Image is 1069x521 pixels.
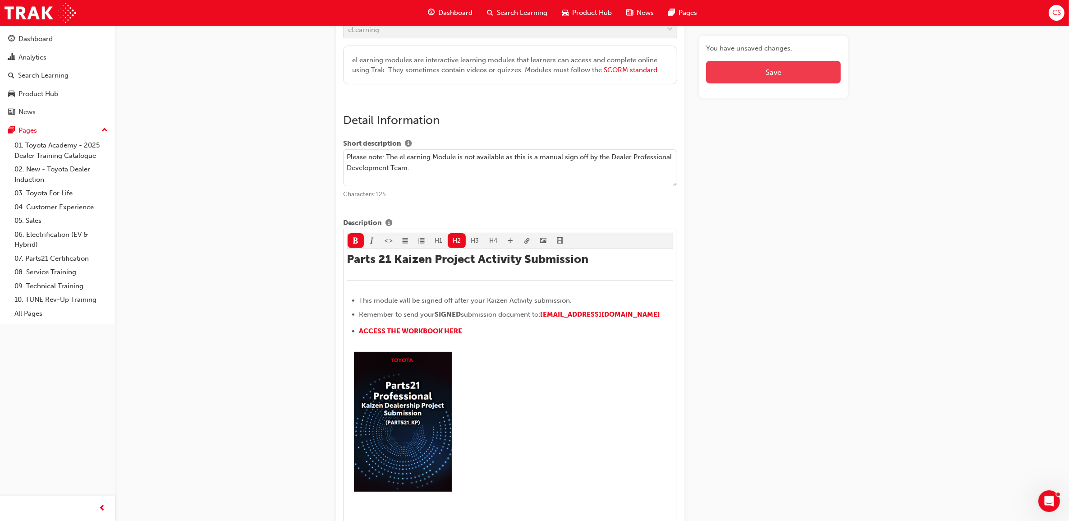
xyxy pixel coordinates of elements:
[405,140,412,148] span: info-icon
[359,310,435,318] span: Remember to send your
[524,238,530,245] span: link-icon
[4,67,111,84] a: Search Learning
[484,233,503,248] button: H4
[347,252,589,266] span: Parts 21 Kaizen Project Activity Submission
[435,310,461,318] span: SIGNED
[11,200,111,214] a: 04. Customer Experience
[18,125,37,136] div: Pages
[348,233,364,248] button: format_bold-icon
[552,233,569,248] button: video-icon
[369,238,375,245] span: format_italic-icon
[1049,5,1064,21] button: CS
[487,7,493,18] span: search-icon
[706,43,841,54] span: You have unsaved changes.
[497,8,547,18] span: Search Learning
[401,138,415,150] button: Show info
[11,265,111,279] a: 08. Service Training
[540,238,546,245] span: image-icon
[661,4,704,22] a: pages-iconPages
[385,220,392,228] span: info-icon
[519,233,536,248] button: link-icon
[428,7,435,18] span: guage-icon
[18,34,53,44] div: Dashboard
[385,238,392,245] span: format_monospace-icon
[343,218,382,229] span: Description
[1052,8,1061,18] span: CS
[4,29,111,122] button: DashboardAnalyticsSearch LearningProduct HubNews
[448,233,466,248] button: H2
[706,61,841,83] button: Save
[4,104,111,120] a: News
[418,238,425,245] span: format_ol-icon
[8,108,15,116] span: news-icon
[604,66,658,74] a: SCORM standard
[430,233,448,248] button: H1
[502,233,519,248] button: divider-icon
[343,190,386,198] span: Characters: 125
[382,218,396,229] button: Show info
[507,238,514,245] span: divider-icon
[99,503,106,514] span: prev-icon
[466,233,484,248] button: H3
[364,233,381,248] button: format_italic-icon
[18,52,46,63] div: Analytics
[421,4,480,22] a: guage-iconDashboard
[11,228,111,252] a: 06. Electrification (EV & Hybrid)
[637,8,654,18] span: News
[8,90,15,98] span: car-icon
[619,4,661,22] a: news-iconNews
[11,138,111,162] a: 01. Toyota Academy - 2025 Dealer Training Catalogue
[343,113,677,128] h2: Detail Information
[359,327,463,335] a: ACCESS THE WORKBOOK HERE
[8,127,15,135] span: pages-icon
[11,293,111,307] a: 10. TUNE Rev-Up Training
[541,310,661,318] a: [EMAIL_ADDRESS][DOMAIN_NAME]
[11,214,111,228] a: 05. Sales
[353,55,668,75] div: .
[353,56,658,74] span: eLearning modules are interactive learning modules that learners can access and complete online u...
[4,86,111,102] a: Product Hub
[343,149,677,186] textarea: Please note: The eLearning Module is not available as this is a manual sign off by the Dealer Pro...
[562,7,569,18] span: car-icon
[679,8,697,18] span: Pages
[668,7,675,18] span: pages-icon
[11,307,111,321] a: All Pages
[557,238,563,245] span: video-icon
[555,4,619,22] a: car-iconProduct Hub
[8,35,15,43] span: guage-icon
[1038,490,1060,512] iframe: Intercom live chat
[11,162,111,186] a: 02. New - Toyota Dealer Induction
[8,72,14,80] span: search-icon
[11,252,111,266] a: 07. Parts21 Certification
[11,279,111,293] a: 09. Technical Training
[18,107,36,117] div: News
[4,31,111,47] a: Dashboard
[359,296,572,304] span: This module will be signed off after your Kaizen Activity submission.
[535,233,552,248] button: image-icon
[626,7,633,18] span: news-icon
[101,124,108,136] span: up-icon
[461,310,541,318] span: submission document to:
[353,238,359,245] span: format_bold-icon
[5,3,76,23] img: Trak
[18,70,69,81] div: Search Learning
[343,138,401,150] span: Short description
[381,233,397,248] button: format_monospace-icon
[18,89,58,99] div: Product Hub
[11,186,111,200] a: 03. Toyota For Life
[402,238,408,245] span: format_ul-icon
[4,122,111,139] button: Pages
[413,233,430,248] button: format_ol-icon
[397,233,413,248] button: format_ul-icon
[8,54,15,62] span: chart-icon
[438,8,473,18] span: Dashboard
[4,49,111,66] a: Analytics
[480,4,555,22] a: search-iconSearch Learning
[572,8,612,18] span: Product Hub
[766,68,781,77] span: Save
